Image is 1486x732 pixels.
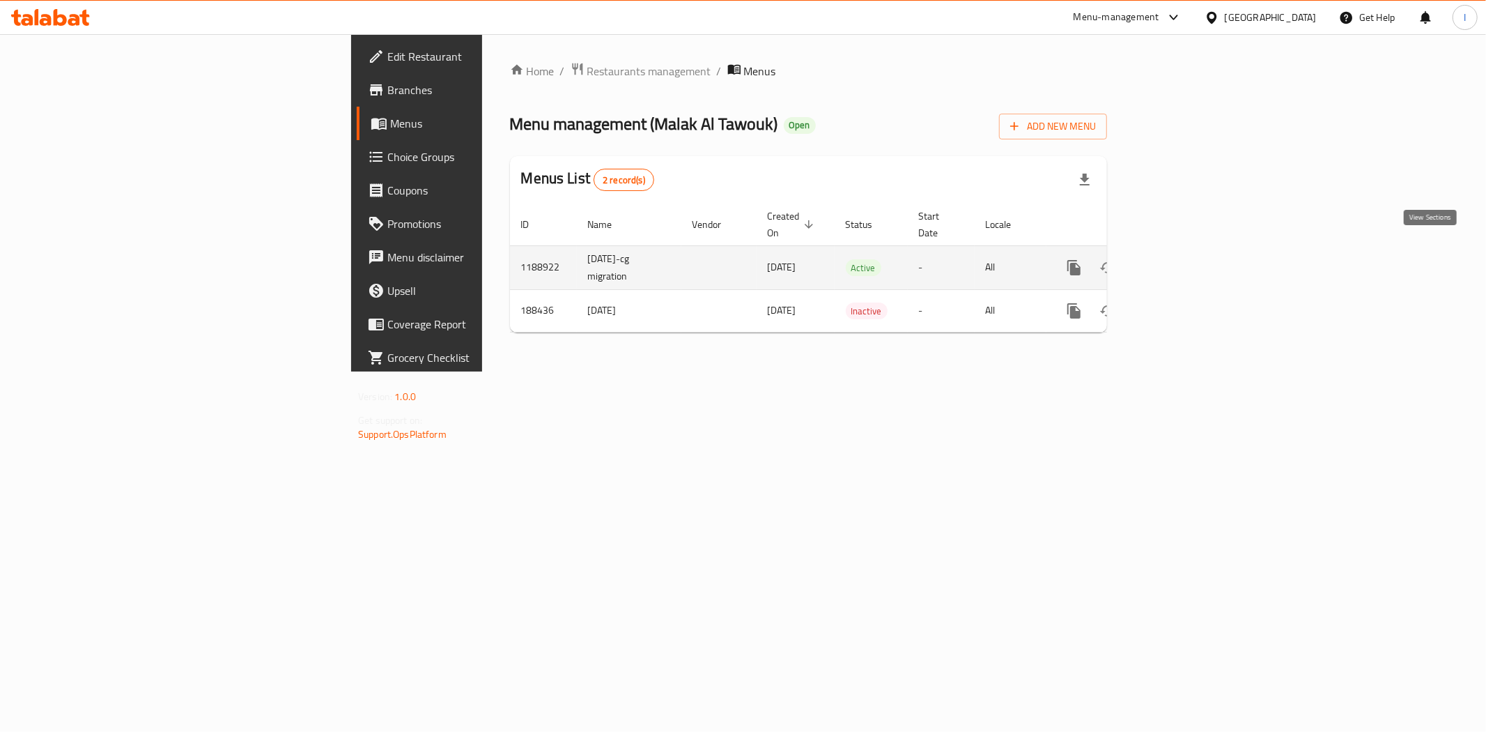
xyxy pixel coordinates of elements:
span: Menu disclaimer [387,249,588,266]
span: Active [846,260,881,276]
td: All [975,289,1046,332]
td: - [908,245,975,289]
a: Menu disclaimer [357,241,599,274]
span: Branches [387,82,588,98]
div: Total records count [594,169,654,191]
span: ID [521,216,548,233]
span: Menus [744,63,776,79]
span: Created On [768,208,818,241]
td: [DATE] [577,289,681,332]
a: Branches [357,73,599,107]
span: Menus [390,115,588,132]
td: - [908,289,975,332]
div: [GEOGRAPHIC_DATA] [1225,10,1317,25]
span: Choice Groups [387,148,588,165]
a: Choice Groups [357,140,599,174]
button: more [1058,294,1091,328]
span: Get support on: [358,411,422,429]
span: Coverage Report [387,316,588,333]
span: Restaurants management [587,63,711,79]
a: Menus [357,107,599,140]
span: Add New Menu [1010,118,1096,135]
span: I [1464,10,1466,25]
span: [DATE] [768,301,796,319]
a: Upsell [357,274,599,307]
span: Version: [358,388,392,406]
span: 1.0.0 [394,388,416,406]
a: Edit Restaurant [357,40,599,73]
span: Coupons [387,182,588,199]
button: Change Status [1091,251,1124,284]
span: Name [588,216,630,233]
span: Upsell [387,282,588,299]
div: Inactive [846,303,888,319]
span: Open [784,119,816,131]
span: 2 record(s) [594,174,653,187]
span: Edit Restaurant [387,48,588,65]
span: Grocery Checklist [387,349,588,366]
li: / [717,63,722,79]
td: All [975,245,1046,289]
span: Vendor [692,216,740,233]
a: Restaurants management [571,62,711,80]
span: Start Date [919,208,958,241]
a: Coupons [357,174,599,207]
button: Add New Menu [999,114,1107,139]
a: Promotions [357,207,599,241]
span: Inactive [846,303,888,319]
span: Status [846,216,891,233]
th: Actions [1046,204,1202,246]
span: Menu management ( Malak Al Tawouk ) [510,108,778,139]
table: enhanced table [510,204,1202,333]
div: Menu-management [1074,9,1159,26]
nav: breadcrumb [510,62,1107,80]
h2: Menus List [521,168,654,191]
span: [DATE] [768,258,796,276]
td: [DATE]-cg migration [577,245,681,289]
a: Support.OpsPlatform [358,425,447,443]
a: Grocery Checklist [357,341,599,374]
a: Coverage Report [357,307,599,341]
span: Locale [986,216,1030,233]
div: Export file [1068,163,1101,197]
span: Promotions [387,215,588,232]
div: Active [846,259,881,276]
button: more [1058,251,1091,284]
button: Change Status [1091,294,1124,328]
div: Open [784,117,816,134]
